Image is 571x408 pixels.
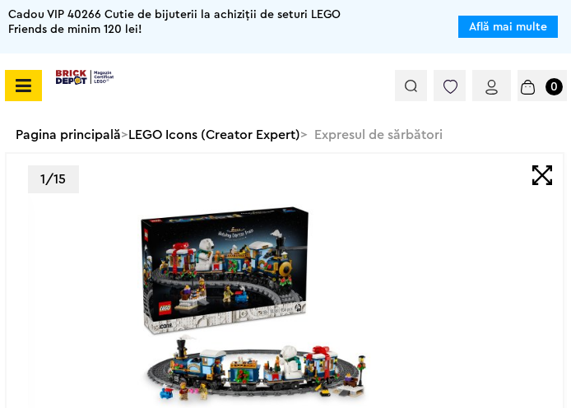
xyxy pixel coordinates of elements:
small: 0 [545,78,563,95]
div: 1/15 [28,165,79,193]
a: LEGO Icons (Creator Expert) [128,128,300,141]
div: > > Expresul de sărbători [7,118,564,152]
a: Pagina principală [16,128,121,141]
a: Află mai multe [469,21,547,33]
